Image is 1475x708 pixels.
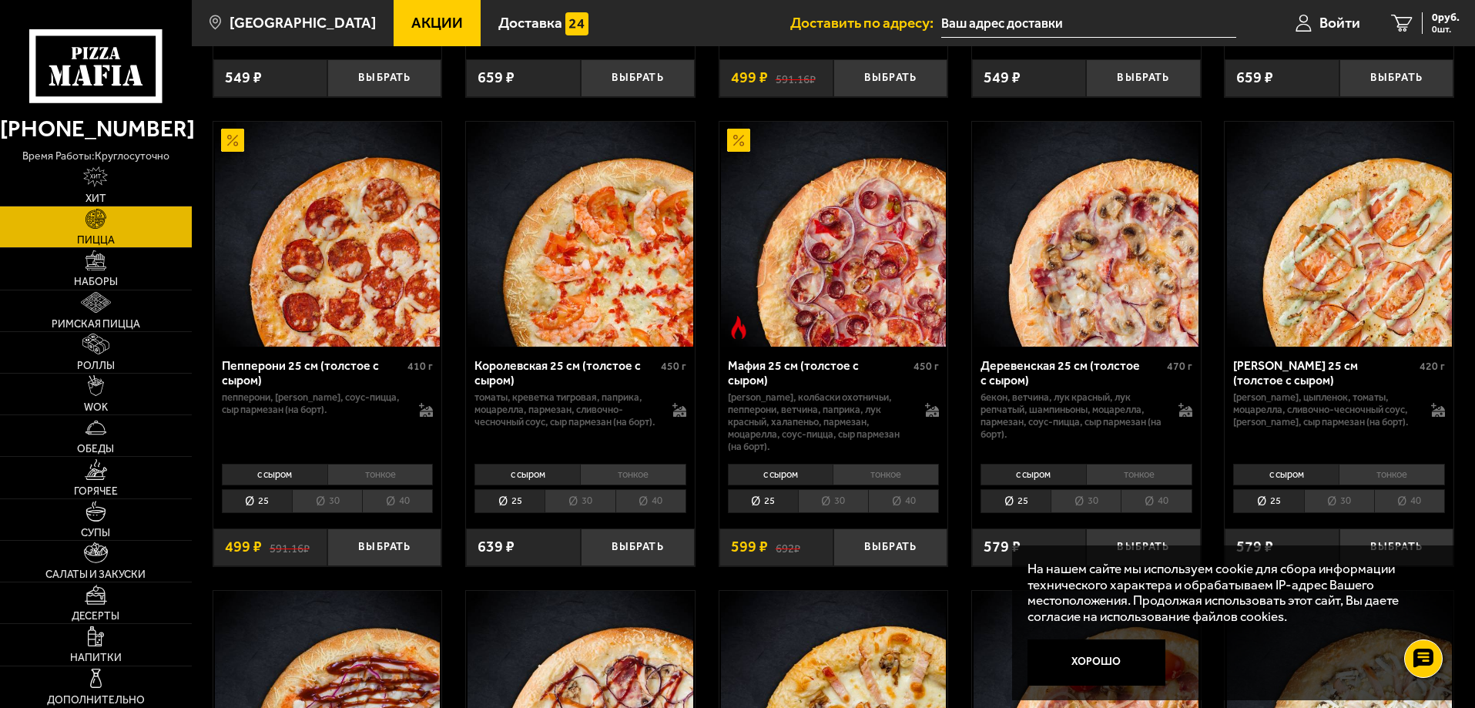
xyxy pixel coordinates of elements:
p: томаты, креветка тигровая, паприка, моцарелла, пармезан, сливочно-чесночный соус, сыр пармезан (н... [474,391,657,428]
li: тонкое [1086,464,1192,485]
button: Выбрать [581,59,695,97]
li: 40 [1374,489,1445,513]
s: 692 ₽ [776,539,800,555]
a: Деревенская 25 см (толстое с сыром) [972,122,1201,347]
span: Дополнительно [47,695,145,706]
span: 639 ₽ [478,539,515,555]
span: [GEOGRAPHIC_DATA] [230,15,376,30]
p: бекон, ветчина, лук красный, лук репчатый, шампиньоны, моцарелла, пармезан, соус-пицца, сыр парме... [981,391,1163,441]
li: с сыром [222,464,327,485]
span: 659 ₽ [1236,70,1273,86]
span: 450 г [661,360,686,373]
a: АкционныйОстрое блюдоМафия 25 см (толстое с сыром) [719,122,948,347]
li: 25 [728,489,798,513]
a: Чикен Ранч 25 см (толстое с сыром) [1225,122,1453,347]
p: [PERSON_NAME], колбаски охотничьи, пепперони, ветчина, паприка, лук красный, халапеньо, пармезан,... [728,391,910,453]
span: 0 шт. [1432,25,1460,34]
img: Чикен Ранч 25 см (толстое с сыром) [1227,122,1452,347]
span: 549 ₽ [225,70,262,86]
span: Салаты и закуски [45,569,146,580]
span: Наборы [74,277,118,287]
span: Супы [81,528,110,539]
li: с сыром [728,464,833,485]
span: Напитки [70,653,122,663]
div: Королевская 25 см (толстое с сыром) [474,358,657,388]
p: [PERSON_NAME], цыпленок, томаты, моцарелла, сливочно-чесночный соус, [PERSON_NAME], сыр пармезан ... [1233,391,1416,428]
span: 579 ₽ [984,539,1021,555]
span: 499 ₽ [731,70,768,86]
li: 40 [868,489,939,513]
span: 549 ₽ [984,70,1021,86]
div: Деревенская 25 см (толстое с сыром) [981,358,1163,388]
img: 15daf4d41897b9f0e9f617042186c801.svg [565,12,588,35]
button: Хорошо [1027,639,1166,686]
li: тонкое [833,464,939,485]
span: 599 ₽ [731,539,768,555]
li: с сыром [474,464,580,485]
li: 25 [474,489,545,513]
button: Выбрать [833,528,947,566]
li: 30 [1051,489,1121,513]
li: тонкое [1339,464,1445,485]
li: 40 [615,489,686,513]
li: 25 [1233,489,1303,513]
button: Выбрать [1339,528,1453,566]
img: Деревенская 25 см (толстое с сыром) [974,122,1198,347]
li: 30 [1304,489,1374,513]
img: Пепперони 25 см (толстое с сыром) [215,122,440,347]
img: Акционный [221,129,244,152]
li: 25 [981,489,1051,513]
img: Мафия 25 см (толстое с сыром) [721,122,946,347]
span: Доставить по адресу: [790,15,941,30]
span: 0 руб. [1432,12,1460,23]
span: 420 г [1420,360,1445,373]
div: Пепперони 25 см (толстое с сыром) [222,358,404,388]
li: с сыром [981,464,1086,485]
p: На нашем сайте мы используем cookie для сбора информации технического характера и обрабатываем IP... [1027,561,1430,625]
button: Выбрать [1086,59,1200,97]
li: 25 [222,489,292,513]
button: Выбрать [327,528,441,566]
img: Королевская 25 см (толстое с сыром) [468,122,692,347]
s: 591.16 ₽ [776,70,816,86]
span: Войти [1319,15,1360,30]
button: Выбрать [581,528,695,566]
span: WOK [84,402,108,413]
li: тонкое [327,464,434,485]
button: Выбрать [833,59,947,97]
li: 30 [292,489,362,513]
span: 410 г [407,360,433,373]
span: 470 г [1167,360,1192,373]
img: Острое блюдо [727,316,750,339]
a: Королевская 25 см (толстое с сыром) [466,122,695,347]
a: АкционныйПепперони 25 см (толстое с сыром) [213,122,442,347]
button: Выбрать [327,59,441,97]
div: Мафия 25 см (толстое с сыром) [728,358,910,388]
img: Акционный [727,129,750,152]
li: 40 [1121,489,1192,513]
span: 659 ₽ [478,70,515,86]
span: Роллы [77,361,115,371]
button: Выбрать [1086,528,1200,566]
span: 579 ₽ [1236,539,1273,555]
span: 499 ₽ [225,539,262,555]
span: Хит [85,193,106,204]
span: Десерты [72,611,119,622]
div: [PERSON_NAME] 25 см (толстое с сыром) [1233,358,1416,388]
li: тонкое [580,464,686,485]
p: пепперони, [PERSON_NAME], соус-пицца, сыр пармезан (на борт). [222,391,404,416]
span: 450 г [913,360,939,373]
span: Пицца [77,235,115,246]
s: 591.16 ₽ [270,539,310,555]
span: Акции [411,15,463,30]
span: Горячее [74,486,118,497]
input: Ваш адрес доставки [941,9,1236,38]
span: Обеды [77,444,114,455]
li: 30 [545,489,615,513]
li: 40 [362,489,433,513]
button: Выбрать [1339,59,1453,97]
span: Доставка [498,15,562,30]
span: Римская пицца [52,319,140,330]
li: 30 [798,489,868,513]
li: с сыром [1233,464,1339,485]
